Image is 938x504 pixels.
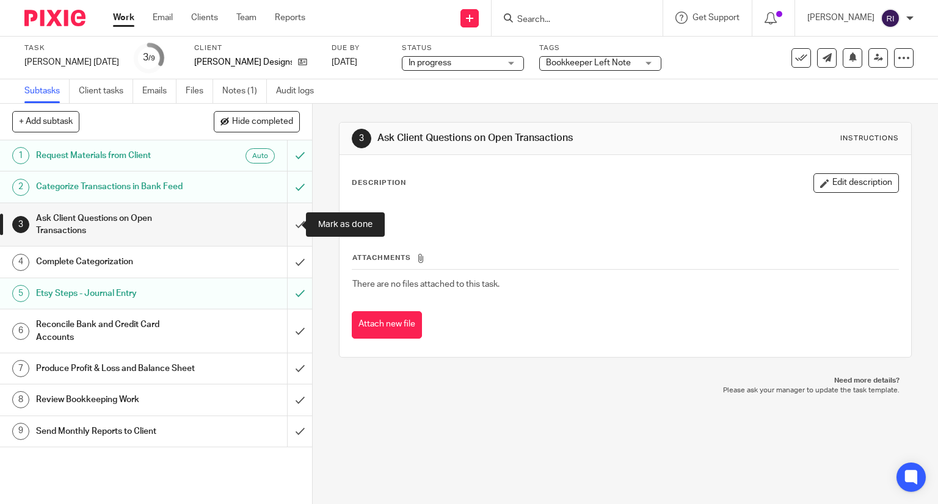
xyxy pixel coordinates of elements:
span: There are no files attached to this task. [352,280,500,289]
h1: Categorize Transactions in Bank Feed [36,178,195,196]
div: 3 [12,216,29,233]
div: 3 [143,51,155,65]
a: Reports [275,12,305,24]
div: 2 [12,179,29,196]
p: [PERSON_NAME] Designs [194,56,292,68]
label: Client [194,43,316,53]
span: Hide completed [232,117,293,127]
a: Audit logs [276,79,323,103]
button: Hide completed [214,111,300,132]
label: Due by [332,43,387,53]
h1: Request Materials from Client [36,146,195,165]
div: 6 [12,323,29,340]
a: Files [186,79,213,103]
div: 7 [12,360,29,377]
span: [DATE] [332,58,357,67]
div: 9 [12,423,29,440]
div: 8 [12,391,29,408]
img: Pixie [24,10,85,26]
small: /9 [148,55,155,62]
h1: Complete Categorization [36,253,195,271]
h1: Reconcile Bank and Credit Card Accounts [36,315,195,347]
button: Attach new file [352,311,422,339]
span: Attachments [352,254,411,261]
a: Client tasks [79,79,133,103]
h1: Ask Client Questions on Open Transactions [377,132,651,145]
input: Search [516,15,626,26]
div: Auto [245,148,275,164]
div: 4 [12,254,29,271]
p: Need more details? [351,376,900,386]
p: [PERSON_NAME] [807,12,874,24]
h1: Review Bookkeeping Work [36,391,195,409]
div: Susan Aug 2025 [24,56,119,68]
p: Description [352,178,406,188]
span: In progress [409,59,451,67]
div: [PERSON_NAME] [DATE] [24,56,119,68]
a: Clients [191,12,218,24]
div: Instructions [840,134,899,143]
label: Status [402,43,524,53]
h1: Ask Client Questions on Open Transactions [36,209,195,240]
label: Task [24,43,119,53]
a: Notes (1) [222,79,267,103]
a: Team [236,12,256,24]
a: Subtasks [24,79,70,103]
p: Please ask your manager to update the task template. [351,386,900,395]
img: svg%3E [881,9,900,28]
button: + Add subtask [12,111,79,132]
h1: Produce Profit & Loss and Balance Sheet [36,359,195,378]
button: Edit description [813,173,899,193]
span: Bookkeeper Left Note [546,59,631,67]
h1: Send Monthly Reports to Client [36,422,195,441]
label: Tags [539,43,661,53]
div: 3 [352,129,371,148]
div: 1 [12,147,29,164]
a: Work [113,12,134,24]
span: Get Support [693,13,740,22]
a: Emails [142,79,176,103]
div: 5 [12,285,29,302]
h1: Etsy Steps - Journal Entry [36,284,195,303]
a: Email [153,12,173,24]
